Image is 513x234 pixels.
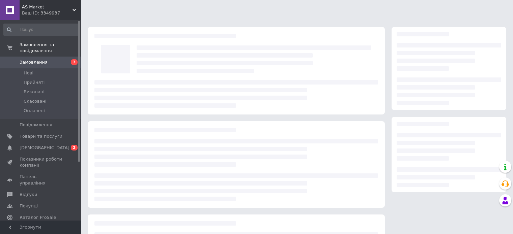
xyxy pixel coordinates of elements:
div: Ваш ID: 3349937 [22,10,81,16]
span: Товари та послуги [20,133,62,139]
input: Пошук [3,24,80,36]
span: Нові [24,70,33,76]
span: Каталог ProSale [20,214,56,221]
span: Замовлення [20,59,48,65]
span: Скасовані [24,98,47,104]
span: Панель управління [20,174,62,186]
span: 3 [71,59,78,65]
span: Покупці [20,203,38,209]
span: [DEMOGRAPHIC_DATA] [20,145,69,151]
span: Прийняті [24,79,45,86]
span: Повідомлення [20,122,52,128]
span: Замовлення та повідомлення [20,42,81,54]
span: Виконані [24,89,45,95]
span: Оплачені [24,108,45,114]
span: Показники роботи компанії [20,156,62,168]
span: Відгуки [20,192,37,198]
span: 2 [71,145,78,151]
span: AS Market [22,4,73,10]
